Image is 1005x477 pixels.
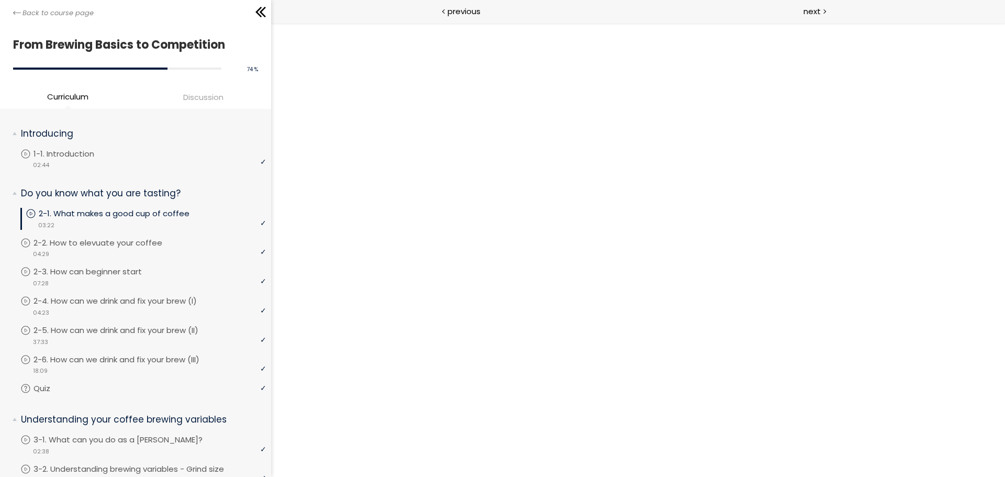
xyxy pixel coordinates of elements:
p: Quiz [33,383,71,394]
p: Do you know what you are tasting? [21,187,258,200]
span: Discussion [183,91,224,103]
a: Back to course page [13,8,94,18]
p: 3-2. Understanding brewing variables - Grind size [33,463,245,475]
p: 2-1. What makes a good cup of coffee [39,208,210,219]
p: 2-2. How to elevuate your coffee [33,237,183,249]
p: 3-1. What can you do as a [PERSON_NAME]? [33,434,224,446]
span: Curriculum [47,91,88,103]
span: 03:22 [38,221,54,230]
span: 04:23 [33,308,49,317]
span: 07:28 [33,279,49,288]
p: 1-1. Introduction [33,148,115,160]
span: previous [448,5,481,17]
p: 2-5. How can we drink and fix your brew (II) [33,325,219,336]
span: 04:29 [33,250,49,259]
p: 2-6. How can we drink and fix your brew (III) [33,354,220,365]
p: 2-4. How can we drink and fix your brew (I) [33,295,218,307]
p: Understanding your coffee brewing variables [21,413,258,426]
h1: From Brewing Basics to Competition [13,35,253,54]
span: 02:38 [33,447,49,456]
span: 37:33 [33,338,48,347]
p: 2-3. How can beginner start [33,266,163,278]
span: next [803,5,821,17]
span: 18:09 [33,367,48,375]
span: Back to course page [23,8,94,18]
span: 02:44 [33,161,49,170]
p: Introducing [21,127,258,140]
span: 74 % [247,65,258,73]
